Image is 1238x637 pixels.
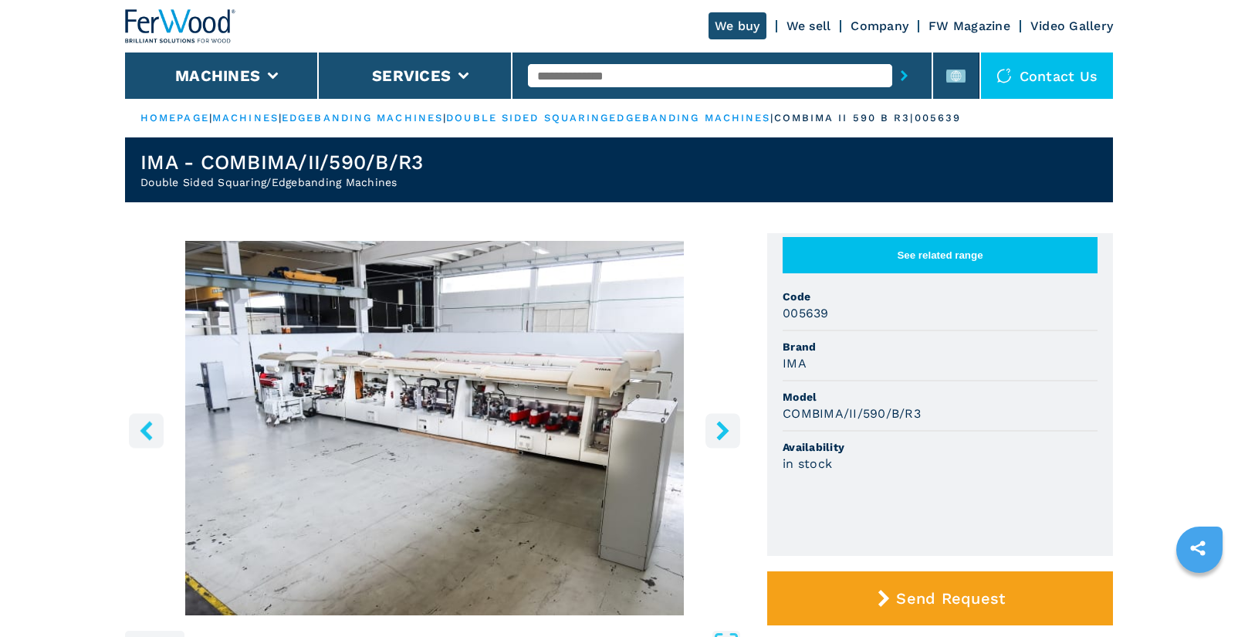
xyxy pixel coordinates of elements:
[140,112,209,124] a: HOMEPAGE
[125,9,236,43] img: Ferwood
[783,405,921,422] h3: COMBIMA/II/590/B/R3
[783,354,807,372] h3: IMA
[705,413,740,448] button: right-button
[928,19,1010,33] a: FW Magazine
[443,112,446,124] span: |
[212,112,279,124] a: machines
[892,58,916,93] button: submit-button
[981,53,1114,99] div: Contact us
[279,112,282,124] span: |
[446,112,770,124] a: double sided squaringedgebanding machines
[996,68,1012,83] img: Contact us
[709,12,766,39] a: We buy
[783,237,1098,273] button: See related range
[125,241,744,615] img: Double Sided Squaring/Edgebanding Machines IMA COMBIMA/II/590/B/R3
[1179,529,1217,568] a: sharethis
[783,455,832,473] h3: in stock
[783,289,1098,304] span: Code
[783,304,829,322] h3: 005639
[770,112,773,124] span: |
[372,66,451,85] button: Services
[767,571,1113,625] button: Send Request
[915,111,962,125] p: 005639
[896,589,1005,608] span: Send Request
[786,19,831,33] a: We sell
[783,389,1098,405] span: Model
[851,19,908,33] a: Company
[140,150,423,174] h1: IMA - COMBIMA/II/590/B/R3
[125,241,744,615] div: Go to Slide 6
[209,112,212,124] span: |
[783,439,1098,455] span: Availability
[1172,568,1226,625] iframe: Chat
[129,413,164,448] button: left-button
[140,174,423,190] h2: Double Sided Squaring/Edgebanding Machines
[175,66,260,85] button: Machines
[1030,19,1113,33] a: Video Gallery
[282,112,443,124] a: edgebanding machines
[774,111,915,125] p: combima ii 590 b r3 |
[783,339,1098,354] span: Brand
